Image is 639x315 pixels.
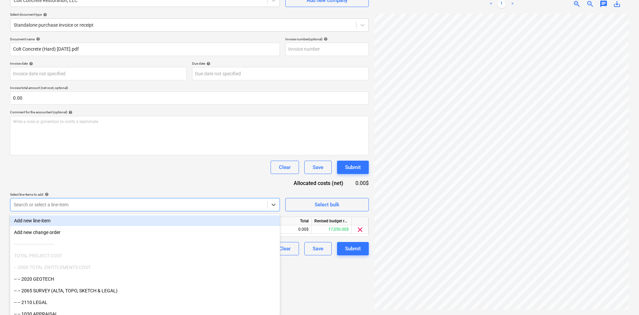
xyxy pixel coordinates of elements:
p: Invoice total amount (net cost, optional) [10,86,369,91]
div: -- 2000 TOTAL ENTITLEMENTS COST [10,262,280,273]
button: Save [304,161,332,174]
button: Submit [337,242,369,255]
div: Due date [192,61,369,66]
div: Select bulk [315,200,339,209]
iframe: Chat Widget [606,283,639,315]
button: Save [304,242,332,255]
button: Clear [271,242,299,255]
div: Clear [279,244,291,253]
div: -- -- 2020 GEOTECH [10,274,280,284]
div: ------------------------------ [10,239,280,249]
button: Select bulk [285,198,369,211]
button: Clear [271,161,299,174]
div: Comment for the accountant (optional) [10,110,369,114]
div: Select document type [10,12,369,17]
div: Submit [345,244,361,253]
input: Invoice total amount (net cost, optional) [10,91,369,105]
div: 0.00$ [354,179,369,187]
span: help [205,62,210,66]
input: Document name [10,43,280,56]
input: Invoice number [285,43,369,56]
span: clear [356,226,364,234]
div: 0.00$ [272,225,312,234]
div: Submit [345,163,361,172]
input: Invoice date not specified [10,67,187,80]
div: Document name [10,37,280,41]
span: help [28,62,33,66]
div: Add new change order [10,227,280,238]
div: Total [272,217,312,225]
span: help [35,37,40,41]
span: help [67,110,72,114]
div: Allocated costs (net) [282,179,354,187]
div: Clear [279,163,291,172]
div: 17,050.00$ [312,225,352,234]
div: -- -- 2110 LEGAL [10,297,280,308]
input: Due date not specified [192,67,369,80]
div: Revised budget remaining [312,217,352,225]
button: Submit [337,161,369,174]
span: help [43,192,49,196]
div: TOTAL PROJECT COST [10,250,280,261]
span: help [42,13,47,17]
span: help [322,37,328,41]
div: -- -- 2065 SURVEY (ALTA, TOPO, SKETCH & LEGAL) [10,285,280,296]
div: Invoice date [10,61,187,66]
div: Select line-items to add [10,192,280,197]
div: Invoice number (optional) [285,37,369,41]
div: Save [313,244,323,253]
div: Save [313,163,323,172]
div: Add new line-item [10,215,280,226]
